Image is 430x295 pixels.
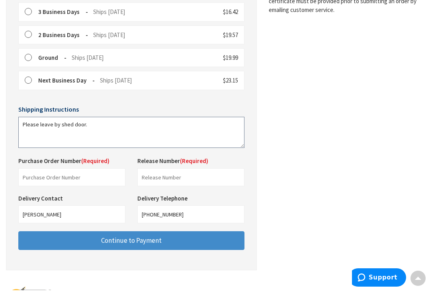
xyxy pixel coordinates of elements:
[223,36,238,43] span: $19.57
[223,59,238,66] span: $19.99
[18,173,125,191] input: Purchase Order Number
[38,59,66,66] strong: Ground
[38,13,88,20] strong: 3 Business Days
[223,81,238,89] span: $23.15
[101,241,162,250] span: Continue to Payment
[18,110,79,118] span: Shipping Instructions
[18,161,109,170] label: Purchase Order Number
[137,173,244,191] input: Release Number
[352,273,406,293] iframe: Opens a widget where you can find more information
[137,199,190,207] label: Delivery Telephone
[81,162,109,169] span: (Required)
[100,81,132,89] span: Ships [DATE]
[223,13,238,20] span: $16.42
[180,162,208,169] span: (Required)
[18,199,65,207] label: Delivery Contact
[93,13,125,20] span: Ships [DATE]
[137,161,208,170] label: Release Number
[38,81,95,89] strong: Next Business Day
[18,236,244,255] button: Continue to Payment
[93,36,125,43] span: Ships [DATE]
[72,59,104,66] span: Ships [DATE]
[38,36,88,43] strong: 2 Business Days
